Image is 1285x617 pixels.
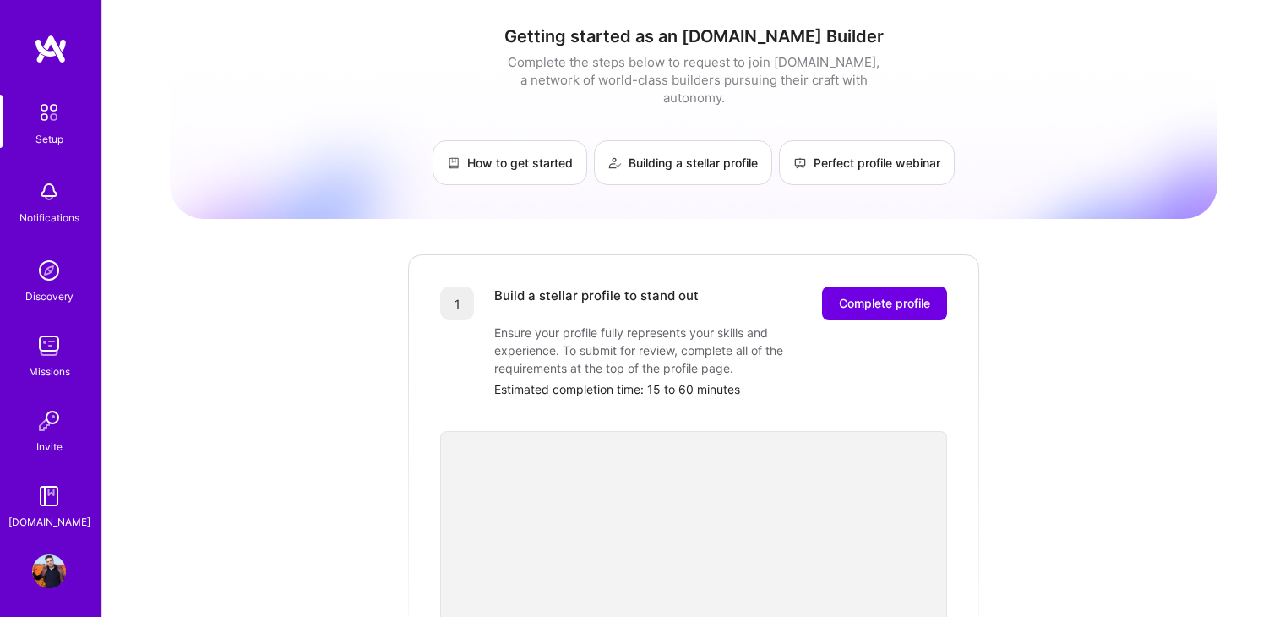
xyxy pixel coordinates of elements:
a: Perfect profile webinar [779,140,955,185]
h1: Getting started as an [DOMAIN_NAME] Builder [170,26,1217,46]
div: Complete the steps below to request to join [DOMAIN_NAME], a network of world-class builders purs... [504,53,884,106]
a: How to get started [433,140,587,185]
div: Notifications [19,209,79,227]
div: Ensure your profile fully represents your skills and experience. To submit for review, complete a... [494,324,832,377]
img: How to get started [447,156,460,170]
a: Building a stellar profile [594,140,772,185]
img: setup [31,95,67,130]
img: discovery [32,254,66,287]
img: guide book [32,479,66,513]
div: Setup [35,130,63,148]
a: User Avatar [28,554,70,588]
div: Estimated completion time: 15 to 60 minutes [494,380,947,398]
span: Complete profile [839,295,930,312]
img: User Avatar [32,554,66,588]
div: 1 [440,287,474,320]
div: Build a stellar profile to stand out [494,287,699,320]
img: Invite [32,404,66,438]
img: bell [32,175,66,209]
div: Invite [36,438,63,456]
img: teamwork [32,329,66,363]
div: Missions [29,363,70,380]
img: Building a stellar profile [608,156,622,170]
img: Perfect profile webinar [793,156,807,170]
button: Complete profile [822,287,947,320]
div: [DOMAIN_NAME] [8,513,90,531]
img: logo [34,34,68,64]
div: Discovery [25,287,74,305]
